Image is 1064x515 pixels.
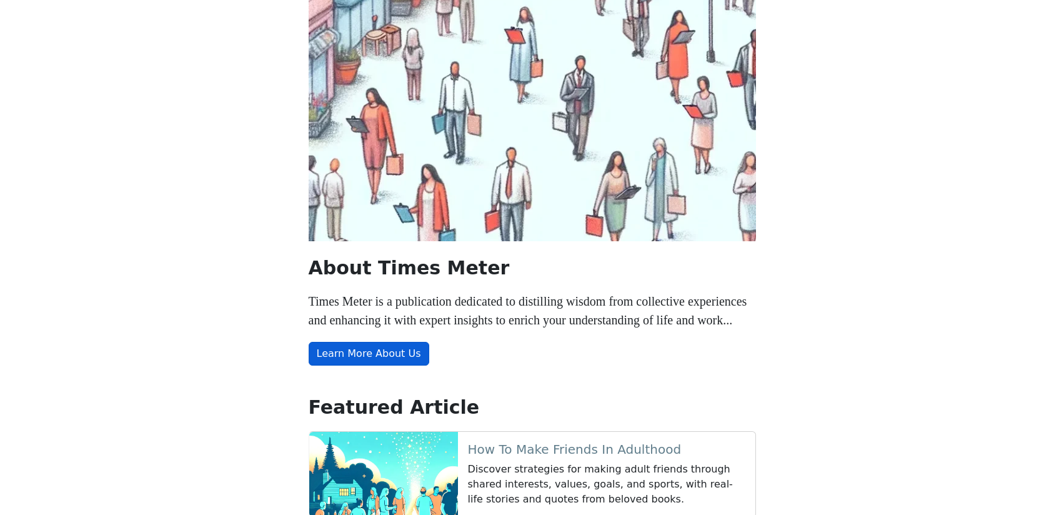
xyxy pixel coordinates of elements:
[309,396,756,419] h1: Featured Article
[309,342,429,366] a: Learn More About Us
[309,257,756,279] h1: About Times Meter
[468,462,745,507] p: Discover strategies for making adult friends through shared interests, values, goals, and sports,...
[309,292,756,329] p: Times Meter is a publication dedicated to distilling wisdom from collective experiences and enhan...
[468,442,682,457] a: How To Make Friends In Adulthood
